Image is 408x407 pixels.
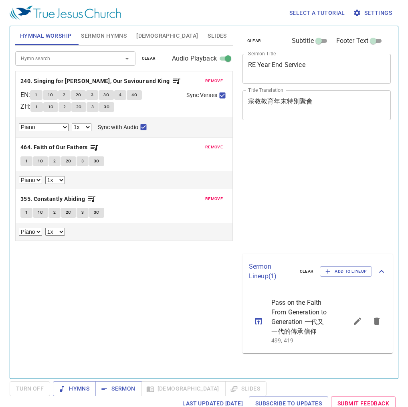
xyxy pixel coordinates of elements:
div: Sermon Lineup(1)clearAdd to Lineup [242,254,393,289]
span: 3C [94,158,99,165]
button: Open [121,53,133,64]
button: 2C [71,90,86,100]
button: Hymns [53,381,96,396]
span: Pass on the Faith From Generation to Generation 一代又一代的傳承信仰 [271,298,329,336]
button: 1C [33,208,48,217]
button: Select a tutorial [286,6,348,20]
b: 464. Faith of Our Fathers [20,142,88,152]
button: remove [200,76,228,86]
button: 2 [48,156,61,166]
span: 2C [66,209,71,216]
span: 1C [38,158,43,165]
span: Hymnal Worship [20,31,72,41]
span: 3C [104,103,109,111]
button: 3 [77,208,89,217]
button: 3C [99,102,114,112]
button: 3 [87,102,99,112]
span: Sermon Hymns [81,31,127,41]
button: Settings [351,6,395,20]
span: 4C [131,91,137,99]
button: remove [200,194,228,204]
span: 1C [48,103,54,111]
span: 2 [53,158,56,165]
span: 3C [94,209,99,216]
button: 3C [89,208,104,217]
iframe: from-child [239,129,362,251]
button: 3 [86,90,98,100]
span: 1 [35,91,37,99]
button: Sermon [95,381,141,396]
span: clear [142,55,156,62]
ul: sermon lineup list [242,289,393,353]
span: 2 [63,103,66,111]
b: 355. Constantly Abiding [20,194,85,204]
span: Add to Lineup [325,268,367,275]
span: 2C [66,158,71,165]
span: Select a tutorial [289,8,345,18]
span: remove [205,144,223,151]
button: 1 [30,90,42,100]
textarea: RE Year End Service [248,61,386,76]
span: 3C [103,91,109,99]
button: 2 [48,208,61,217]
select: Select Track [19,228,42,236]
span: 1C [38,209,43,216]
span: 2 [63,91,65,99]
span: 3 [91,91,93,99]
span: Hymns [59,384,89,394]
button: 1C [43,102,59,112]
button: 4C [127,90,142,100]
textarea: 宗教教育年末特別聚會 [248,97,386,113]
span: 2 [53,209,56,216]
span: Sync with Audio [98,123,138,132]
button: clear [242,36,266,46]
button: 2C [61,156,76,166]
p: EN : [20,90,30,100]
button: 464. Faith of Our Fathers [20,142,99,152]
select: Select Track [19,123,69,131]
span: Sermon [102,384,135,394]
span: Subtitle [292,36,314,46]
button: Add to Lineup [320,266,372,277]
button: 2 [59,102,71,112]
span: remove [205,195,223,202]
span: 1 [25,209,28,216]
span: 1 [25,158,28,165]
img: True Jesus Church [10,6,121,20]
button: 3C [99,90,114,100]
span: remove [205,77,223,85]
span: 3 [81,158,84,165]
span: 3 [81,209,84,216]
span: clear [247,37,261,45]
button: 1C [43,90,58,100]
span: Settings [355,8,392,18]
button: clear [137,54,161,63]
span: 1 [35,103,38,111]
button: 355. Constantly Abiding [20,194,97,204]
span: 4 [119,91,121,99]
span: clear [300,268,314,275]
button: 2C [61,208,76,217]
button: 1 [20,208,32,217]
select: Select Track [19,176,42,184]
span: 2C [76,103,82,111]
select: Playback Rate [72,123,91,131]
span: 2C [76,91,81,99]
span: Sync Verses [186,91,217,99]
button: clear [295,267,319,276]
p: 499, 419 [271,336,329,344]
select: Playback Rate [45,176,65,184]
button: 240. Singing for [PERSON_NAME], Our Saviour and King [20,76,181,86]
button: 3 [77,156,89,166]
p: ZH : [20,102,30,111]
span: 3 [91,103,94,111]
span: [DEMOGRAPHIC_DATA] [136,31,198,41]
button: 1 [30,102,42,112]
span: Audio Playback [172,54,217,63]
button: 2 [58,90,70,100]
b: 240. Singing for [PERSON_NAME], Our Saviour and King [20,76,170,86]
span: Slides [208,31,226,41]
span: Footer Text [336,36,369,46]
button: 4 [114,90,126,100]
span: 1C [48,91,53,99]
